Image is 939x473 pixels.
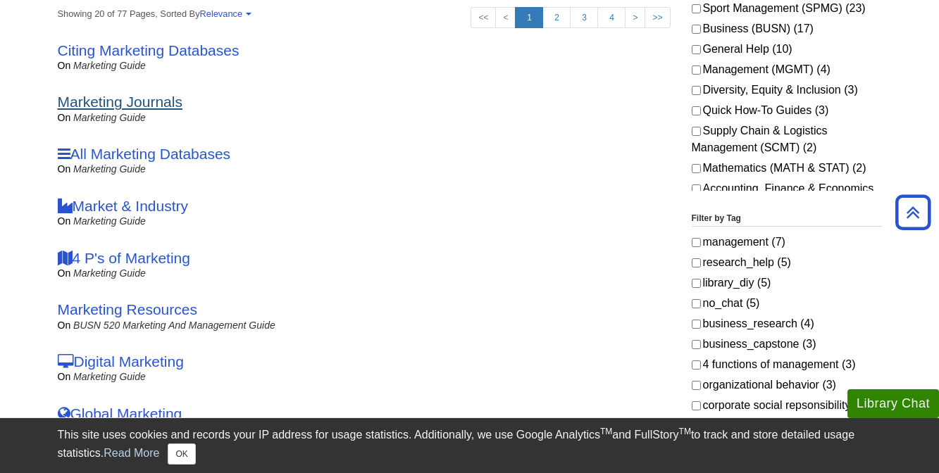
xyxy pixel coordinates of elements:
[58,301,197,317] a: Marketing Resources
[692,238,701,247] input: management (7)
[692,86,701,95] input: Diversity, Equity & Inclusion (3)
[692,180,882,214] label: Accounting, Finance & Economics (ACCT, FINC & ECON) (2)
[471,7,496,28] a: <<
[692,45,701,54] input: General Help (10)
[597,7,626,28] a: 4
[847,389,939,418] button: Library Chat
[542,7,571,28] a: 2
[692,4,701,13] input: Sport Management (SPMG) (23)
[692,279,701,288] input: library_diy (5)
[692,295,882,312] label: no_chat (5)
[73,371,146,382] a: Marketing Guide
[58,7,671,20] strong: Showing 20 of 77 Pages, Sorted By
[692,275,882,291] label: library_diy (5)
[58,371,71,382] span: on
[692,336,882,353] label: business_capstone (3)
[58,42,240,58] a: Citing Marketing Databases
[692,340,701,349] input: business_capstone (3)
[692,184,701,194] input: Accounting, Finance & Economics (ACCT, FINC & ECON) (2)
[58,353,184,370] a: Digital Marketing
[692,164,701,173] input: Mathematics (MATH & STAT) (2)
[692,320,701,329] input: business_research (4)
[692,122,882,156] label: Supply Chain & Logistics Management (SCMT) (2)
[692,61,882,78] label: Management (MGMT) (4)
[58,146,231,162] a: All Marketing Databases
[168,443,195,465] button: Close
[692,299,701,308] input: no_chat (5)
[73,60,146,71] a: Marketing Guide
[692,356,882,373] label: 4 functions of management (3)
[471,7,670,28] ul: Search Pagination
[645,7,670,28] a: >>
[58,215,71,227] span: on
[570,7,598,28] a: 3
[58,250,190,266] a: 4 P's of Marketing
[58,198,189,214] a: Market & Industry
[692,258,701,267] input: research_help (5)
[692,65,701,75] input: Management (MGMT) (4)
[58,320,71,331] span: on
[73,320,275,331] a: BUSN 520 Marketing and Management Guide
[515,7,543,28] a: 1
[73,112,146,123] a: Marketing Guide
[679,427,691,436] sup: TM
[692,377,882,393] label: organizational behavior (3)
[73,215,146,227] a: Marketing Guide
[692,212,882,227] legend: Filter by Tag
[692,401,701,410] input: corporate social repsonsibility (3)
[58,427,882,465] div: This site uses cookies and records your IP address for usage statistics. Additionally, we use Goo...
[58,94,182,110] a: Marketing Journals
[692,106,701,115] input: Quick How-To Guides (3)
[692,315,882,332] label: business_research (4)
[625,7,645,28] a: >
[890,203,935,222] a: Back to Top
[58,60,71,71] span: on
[692,360,701,370] input: 4 functions of management (3)
[692,20,882,37] label: Business (BUSN) (17)
[73,267,146,279] a: Marketing Guide
[58,163,71,175] span: on
[495,7,516,28] a: <
[104,447,159,459] a: Read More
[58,112,71,123] span: on
[692,160,882,177] label: Mathematics (MATH & STAT) (2)
[73,163,146,175] a: Marketing Guide
[200,8,249,19] a: Relevance
[692,127,701,136] input: Supply Chain & Logistics Management (SCMT) (2)
[692,397,882,414] label: corporate social repsonsibility (3)
[58,267,71,279] span: on
[692,381,701,390] input: organizational behavior (3)
[600,427,612,436] sup: TM
[692,25,701,34] input: Business (BUSN) (17)
[692,254,882,271] label: research_help (5)
[692,102,882,119] label: Quick How-To Guides (3)
[692,234,882,251] label: management (7)
[692,82,882,99] label: Diversity, Equity & Inclusion (3)
[692,41,882,58] label: General Help (10)
[58,405,182,422] a: Global Marketing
